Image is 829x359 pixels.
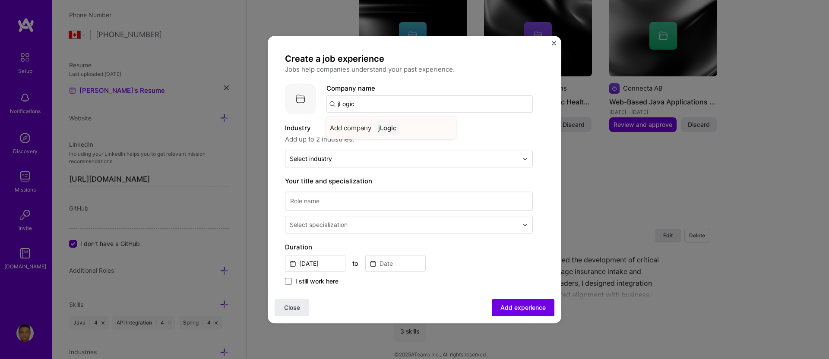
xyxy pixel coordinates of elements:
label: Company name [326,84,375,92]
span: Close [284,303,300,312]
button: Close [552,41,556,50]
span: Add up to 2 industries. [285,134,533,145]
span: Add company [330,123,371,132]
div: to [352,259,358,268]
img: Company logo [285,83,316,114]
div: jLogic [375,120,400,135]
div: Select specialization [290,220,348,229]
img: drop icon [522,222,528,227]
input: Search for a company... [326,95,533,113]
span: I still work here [295,277,339,286]
button: Add experience [492,299,554,316]
div: Select industry [290,154,332,163]
span: Add experience [500,303,546,312]
input: Date [365,255,426,272]
button: Close [275,299,309,316]
label: Industry [285,123,533,133]
label: Your title and specialization [285,176,533,186]
input: Role name [285,192,533,211]
h4: Create a job experience [285,53,533,64]
input: Date [285,255,345,272]
p: Jobs help companies understand your past experience. [285,64,533,75]
label: Duration [285,242,533,252]
img: drop icon [522,156,528,161]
